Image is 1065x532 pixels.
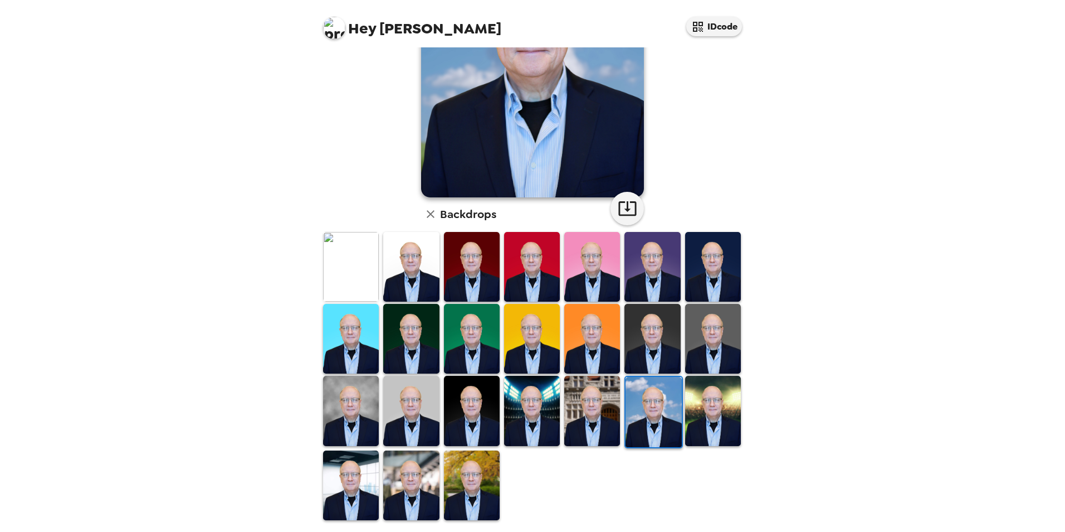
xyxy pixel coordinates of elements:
span: [PERSON_NAME] [323,11,501,36]
h6: Backdrops [440,205,496,223]
button: IDcode [686,17,742,36]
span: Hey [348,18,376,38]
img: Original [323,232,379,302]
img: profile pic [323,17,345,39]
